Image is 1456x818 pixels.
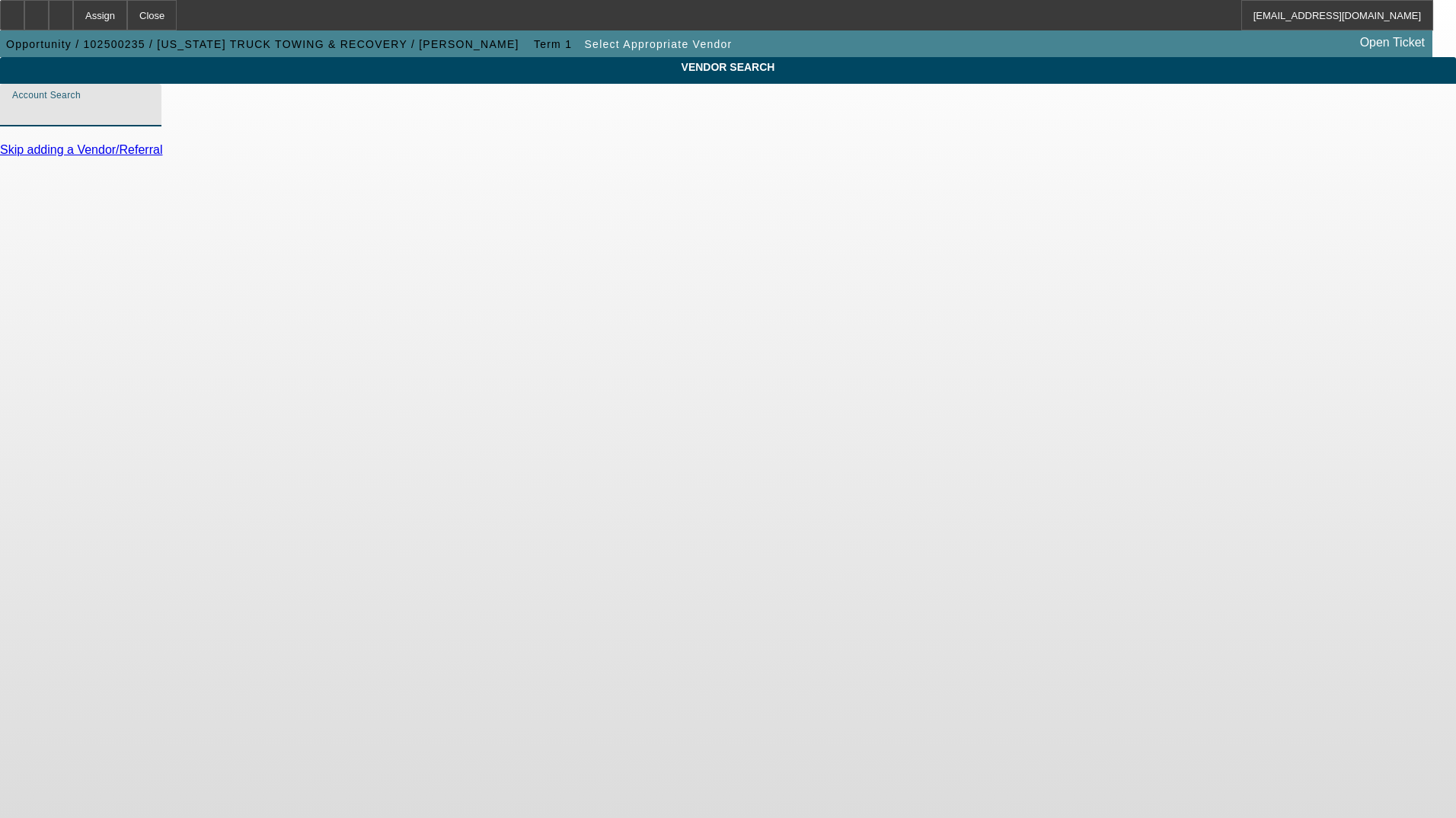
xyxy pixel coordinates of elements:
button: Term 1 [528,30,577,58]
span: VENDOR SEARCH [11,61,1445,73]
mat-label: Account Search [12,91,81,101]
span: Select Appropriate Vendor [585,38,733,50]
input: Account [12,102,149,120]
button: Select Appropriate Vendor [581,30,736,58]
span: Term 1 [534,38,572,50]
span: Opportunity / 102500235 / [US_STATE] TRUCK TOWING & RECOVERY / [PERSON_NAME] [6,38,519,50]
a: Open Ticket [1354,30,1431,56]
